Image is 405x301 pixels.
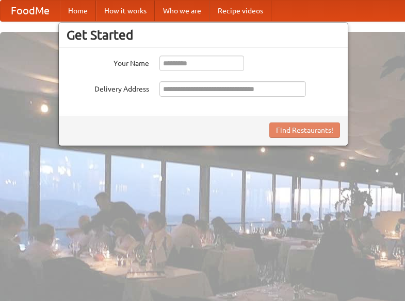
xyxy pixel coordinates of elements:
[155,1,209,21] a: Who we are
[67,27,340,43] h3: Get Started
[67,56,149,68] label: Your Name
[209,1,271,21] a: Recipe videos
[96,1,155,21] a: How it works
[60,1,96,21] a: Home
[1,1,60,21] a: FoodMe
[269,122,340,138] button: Find Restaurants!
[67,81,149,94] label: Delivery Address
